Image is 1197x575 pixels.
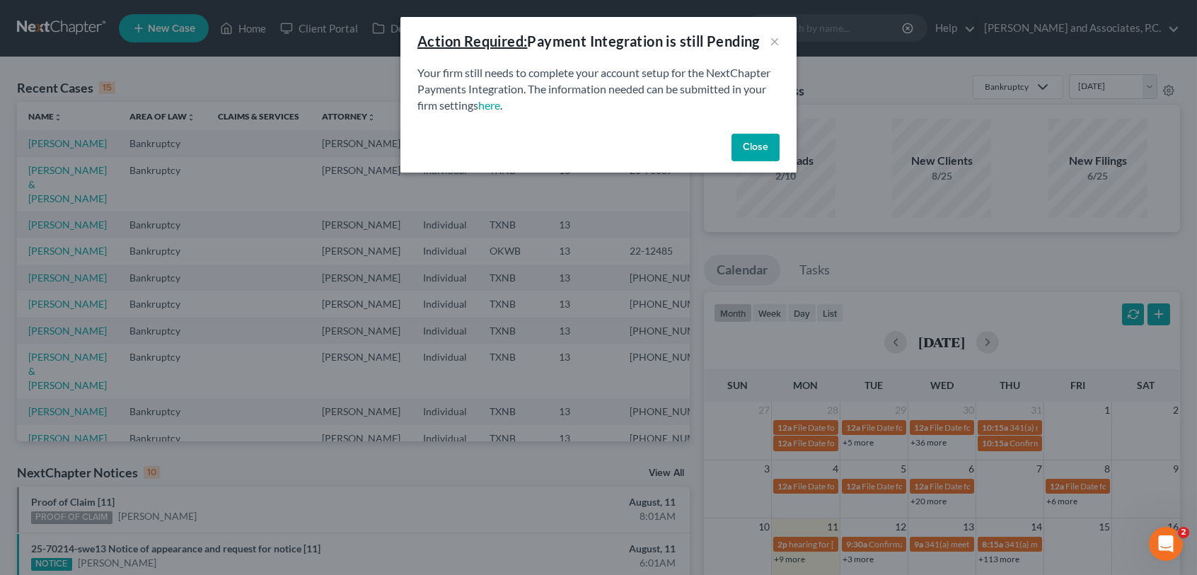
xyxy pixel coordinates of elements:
button: × [770,33,780,50]
button: Close [731,134,780,162]
iframe: Intercom live chat [1149,527,1183,561]
span: 2 [1178,527,1189,538]
u: Action Required: [417,33,527,50]
p: Your firm still needs to complete your account setup for the NextChapter Payments Integration. Th... [417,65,780,114]
div: Payment Integration is still Pending [417,31,760,51]
a: here [478,98,500,112]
